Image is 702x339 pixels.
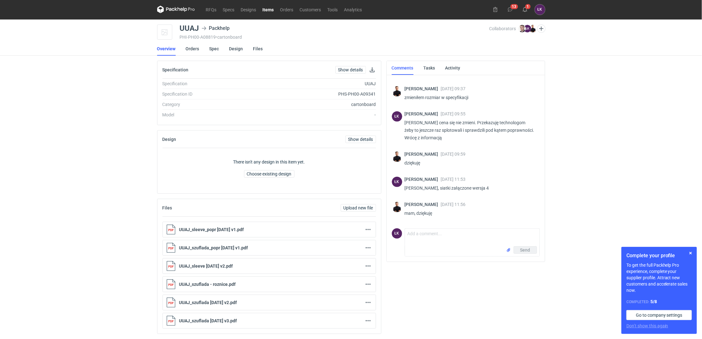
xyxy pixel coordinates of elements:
div: cartonboard [248,101,376,108]
div: Model [163,112,248,118]
a: Activity [445,61,460,75]
button: Edit collaborators [537,25,545,33]
p: UUAJ_szuflada [DATE] v3.pdf [179,318,361,323]
img: Tomasz Kubiak [392,202,402,212]
span: Upload new file [344,206,373,210]
button: Actions [364,281,372,288]
span: [PERSON_NAME] [405,111,441,116]
a: Tasks [424,61,435,75]
p: mam, dziękuję [405,209,535,217]
h2: Design [163,137,176,142]
tspan: PDF [168,228,174,232]
div: Specification ID [163,91,248,97]
p: UUAJ_sleeve [DATE] v2.pdf [179,264,361,269]
div: UUAJ [180,25,199,32]
span: [DATE] 09:37 [441,86,466,91]
a: Orders [186,42,199,56]
h1: Complete your profile [626,252,692,259]
a: Tools [324,6,341,13]
button: Actions [364,226,372,233]
a: Show details [335,66,366,74]
div: PHI-PH00-A08819 [180,35,489,40]
a: Overview [157,42,176,56]
tspan: PDF [168,320,174,323]
button: Actions [364,299,372,306]
p: UUAJ_szuflada [DATE] v2.pdf [179,300,361,305]
span: [DATE] 11:56 [441,202,466,207]
a: Specs [220,6,238,13]
button: Actions [364,244,372,252]
img: Maciej Sikora [518,25,526,32]
a: Files [253,42,263,56]
button: Send [514,246,537,254]
img: Tomasz Kubiak [392,152,402,162]
span: [PERSON_NAME] [405,177,441,182]
a: Orders [277,6,297,13]
div: Łukasz Kowalski [392,228,402,239]
span: [DATE] 09:55 [441,111,466,116]
a: Go to company settings [626,310,692,320]
span: • cartonboard [216,35,242,40]
a: Analytics [341,6,365,13]
p: [PERSON_NAME], siatki załączone wersja 4 [405,184,535,192]
button: 13 [505,4,515,14]
a: RFQs [203,6,220,13]
p: [PERSON_NAME] cena się nie zmieni. Przekazuję technologom żeby to jeszcze raz splotowali i sprawd... [405,119,535,142]
div: - [248,112,376,118]
span: [PERSON_NAME] [405,152,441,157]
figcaption: ŁK [392,111,402,122]
button: 1 [520,4,530,14]
span: [PERSON_NAME] [405,86,441,91]
p: zmieniłem rozmiar w specyfikacji [405,94,535,101]
button: Download specification [368,66,376,74]
a: Comments [392,61,414,75]
tspan: PDF [168,247,174,250]
button: Actions [364,262,372,270]
a: Items [260,6,277,13]
figcaption: ŁK [392,228,402,239]
p: To get the full Packhelp Pro experience, complete your supplier profile. Attract new customers an... [626,262,692,293]
span: [DATE] 09:59 [441,152,466,157]
strong: 5 / 8 [650,299,657,304]
a: Designs [238,6,260,13]
div: Specification [163,81,248,87]
div: Łukasz Kowalski [535,4,545,15]
div: Łukasz Kowalski [392,177,402,187]
figcaption: ŁK [524,25,531,32]
div: Category [163,101,248,108]
div: PHS-PH00-A09341 [248,91,376,97]
svg: Packhelp Pro [157,6,195,13]
div: Completed: [626,298,692,305]
tspan: PDF [168,265,174,268]
div: Łukasz Kowalski [392,111,402,122]
span: Collaborators [489,26,516,31]
button: Choose existing design [244,170,294,178]
div: UUAJ [248,81,376,87]
a: Design [229,42,243,56]
button: Actions [364,317,372,325]
p: UUAJ_sleeve_popr [DATE] v1.pdf [179,227,361,232]
p: UUAJ_szuflada - roznice.pdf [179,282,361,287]
button: Skip for now [687,249,694,257]
p: UUAJ_szuflada_popr [DATE] v1.pdf [179,245,361,250]
figcaption: ŁK [392,177,402,187]
span: [PERSON_NAME] [405,202,441,207]
tspan: PDF [168,301,174,305]
a: Spec [209,42,219,56]
img: Tomasz Kubiak [392,86,402,97]
span: [DATE] 11:53 [441,177,466,182]
span: Send [520,248,530,252]
img: Tomasz Kubiak [529,25,537,32]
h2: Specification [163,67,189,72]
h2: Files [163,205,172,210]
button: ŁK [535,4,545,15]
a: Customers [297,6,324,13]
span: Choose existing design [247,172,292,176]
tspan: PDF [168,283,174,286]
a: Show details [345,136,376,143]
button: Upload new file [341,204,376,212]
